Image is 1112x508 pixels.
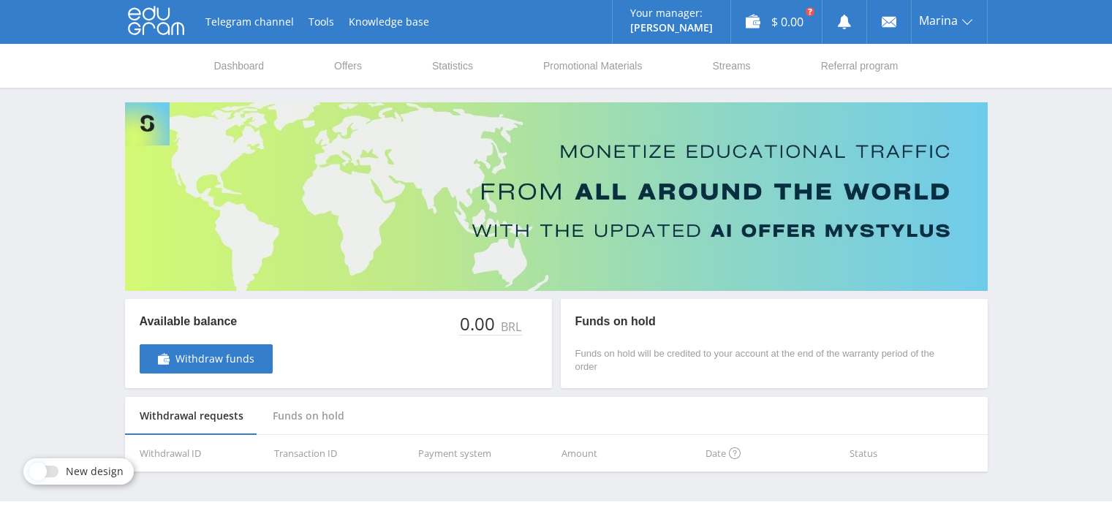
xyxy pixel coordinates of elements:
a: Streams [711,44,752,88]
span: New design [66,466,124,477]
a: Dashboard [213,44,266,88]
p: Your manager: [630,7,713,19]
th: Status [844,435,988,472]
div: Withdrawal requests [125,397,258,436]
a: Withdraw funds [140,344,273,374]
span: Marina [919,15,958,26]
th: Payment system [412,435,556,472]
a: Promotional Materials [542,44,643,88]
p: Available balance [140,314,273,330]
a: Referral program [820,44,900,88]
th: Date [700,435,844,472]
th: Withdrawal ID [125,435,269,472]
a: Statistics [431,44,474,88]
span: Withdraw funds [175,353,254,365]
img: Banner [125,102,988,291]
p: Funds on hold [575,314,944,330]
p: Funds on hold will be credited to your account at the end of the warranty period of the order [575,347,944,374]
p: [PERSON_NAME] [630,22,713,34]
th: Transaction ID [268,435,412,472]
a: Offers [333,44,363,88]
div: 0.00 [458,314,498,334]
th: Amount [556,435,700,472]
div: Funds on hold [258,397,359,436]
div: BRL [498,320,523,333]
